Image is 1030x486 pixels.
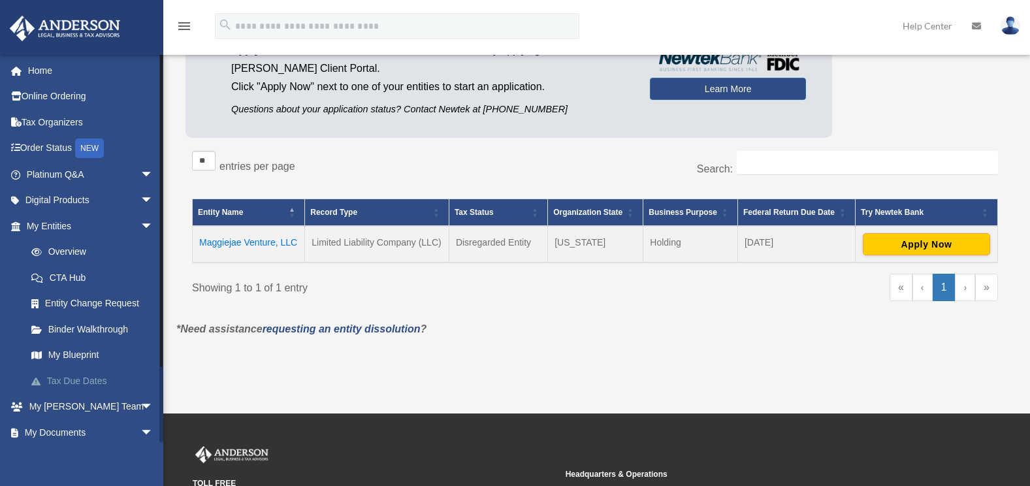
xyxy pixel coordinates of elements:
[305,199,449,227] th: Record Type: Activate to sort
[18,368,173,394] a: Tax Due Dates
[263,323,421,334] a: requesting an entity dissolution
[912,274,933,301] a: Previous
[218,18,233,32] i: search
[193,446,271,463] img: Anderson Advisors Platinum Portal
[643,226,738,263] td: Holding
[548,199,643,227] th: Organization State: Activate to sort
[656,50,799,71] img: NewtekBankLogoSM.png
[176,23,192,34] a: menu
[192,274,585,297] div: Showing 1 to 1 of 1 entry
[18,265,173,291] a: CTA Hub
[1001,16,1020,35] img: User Pic
[955,274,975,301] a: Next
[9,109,173,135] a: Tax Organizers
[449,226,547,263] td: Disregarded Entity
[6,16,124,41] img: Anderson Advisors Platinum Portal
[649,208,717,217] span: Business Purpose
[9,57,173,84] a: Home
[553,208,622,217] span: Organization State
[176,18,192,34] i: menu
[643,199,738,227] th: Business Purpose: Activate to sort
[176,323,426,334] em: *Need assistance ?
[890,274,912,301] a: First
[75,138,104,158] div: NEW
[856,199,998,227] th: Try Newtek Bank : Activate to sort
[18,291,173,317] a: Entity Change Request
[231,101,630,118] p: Questions about your application status? Contact Newtek at [PHONE_NUMBER]
[231,41,630,78] p: by applying from the [PERSON_NAME] Client Portal.
[9,135,173,162] a: Order StatusNEW
[9,419,173,445] a: My Documentsarrow_drop_down
[140,419,167,446] span: arrow_drop_down
[198,208,243,217] span: Entity Name
[9,213,173,239] a: My Entitiesarrow_drop_down
[743,208,835,217] span: Federal Return Due Date
[140,187,167,214] span: arrow_drop_down
[231,78,630,96] p: Click "Apply Now" next to one of your entities to start an application.
[548,226,643,263] td: [US_STATE]
[863,233,990,255] button: Apply Now
[18,239,167,265] a: Overview
[455,208,494,217] span: Tax Status
[9,84,173,110] a: Online Ordering
[737,226,855,263] td: [DATE]
[193,226,305,263] td: Maggiejae Venture, LLC
[737,199,855,227] th: Federal Return Due Date: Activate to sort
[18,342,173,368] a: My Blueprint
[140,394,167,421] span: arrow_drop_down
[9,161,173,187] a: Platinum Q&Aarrow_drop_down
[310,208,357,217] span: Record Type
[219,161,295,172] label: entries per page
[9,394,173,420] a: My [PERSON_NAME] Teamarrow_drop_down
[193,199,305,227] th: Entity Name: Activate to invert sorting
[9,187,173,214] a: Digital Productsarrow_drop_down
[140,161,167,188] span: arrow_drop_down
[650,78,806,100] a: Learn More
[933,274,956,301] a: 1
[861,204,978,220] div: Try Newtek Bank
[140,213,167,240] span: arrow_drop_down
[697,163,733,174] label: Search:
[449,199,547,227] th: Tax Status: Activate to sort
[975,274,998,301] a: Last
[18,316,173,342] a: Binder Walkthrough
[566,468,929,481] small: Headquarters & Operations
[305,226,449,263] td: Limited Liability Company (LLC)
